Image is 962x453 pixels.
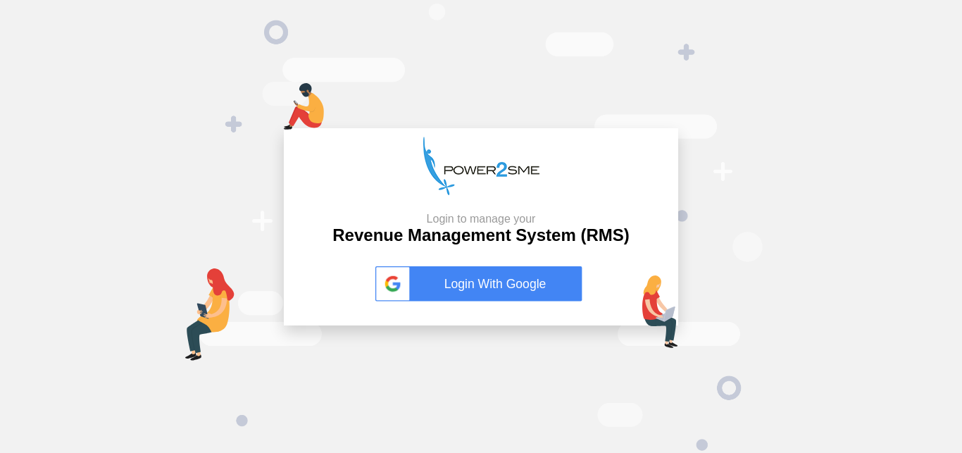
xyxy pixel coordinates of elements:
[371,252,591,316] button: Login With Google
[642,275,678,348] img: lap-login.png
[185,268,235,361] img: tab-login.png
[284,83,324,130] img: mob-login.png
[423,137,539,195] img: p2s_logo.png
[332,212,629,246] h2: Revenue Management System (RMS)
[332,212,629,225] small: Login to manage your
[375,266,587,302] a: Login With Google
